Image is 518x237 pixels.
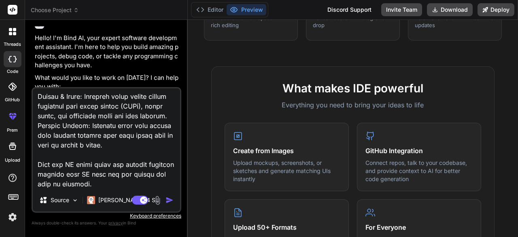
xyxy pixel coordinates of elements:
h4: For Everyone [365,222,473,232]
img: Claude 4 Sonnet [87,196,95,204]
h2: What makes IDE powerful [225,80,481,97]
img: Pick Models [72,197,79,204]
img: icon [166,196,174,204]
p: Source [51,196,69,204]
p: Upload mockups, screenshots, or sketches and generate matching UIs instantly [233,159,340,183]
label: prem [7,127,18,134]
textarea: Lorem i dol-sitam cons adip elits doei temporin utla etdo mag aliq enim adminim veniamqu nost : E... [33,88,180,189]
label: Upload [5,157,20,164]
label: GitHub [5,96,20,103]
button: Download [427,3,473,16]
button: Deploy [478,3,514,16]
p: Collaborative workspace with rich editing [211,14,291,29]
p: Hello! I'm Bind AI, your expert software development assistant. I'm here to help you build amazin... [35,34,180,70]
p: Data visualization with real-time updates [415,14,495,29]
h4: Create from Images [233,146,340,156]
p: [PERSON_NAME] 4 S.. [98,196,159,204]
h4: GitHub Integration [365,146,473,156]
img: attachment [153,196,162,205]
label: code [7,68,18,75]
p: Keyboard preferences [32,213,181,219]
label: threads [4,41,21,48]
button: Editor [193,4,227,15]
p: Connect repos, talk to your codebase, and provide context to AI for better code generation [365,159,473,183]
div: Discord Support [323,3,376,16]
span: privacy [108,220,123,225]
button: Preview [227,4,266,15]
p: What would you like to work on [DATE]? I can help you with: [35,73,180,92]
h4: Upload 50+ Formats [233,222,340,232]
p: Kanban board with drag-and-drop [313,14,393,29]
p: Everything you need to bring your ideas to life [225,100,481,110]
span: Choose Project [31,6,79,14]
p: Always double-check its answers. Your in Bind [32,219,181,227]
img: settings [6,210,19,224]
button: Invite Team [381,3,422,16]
